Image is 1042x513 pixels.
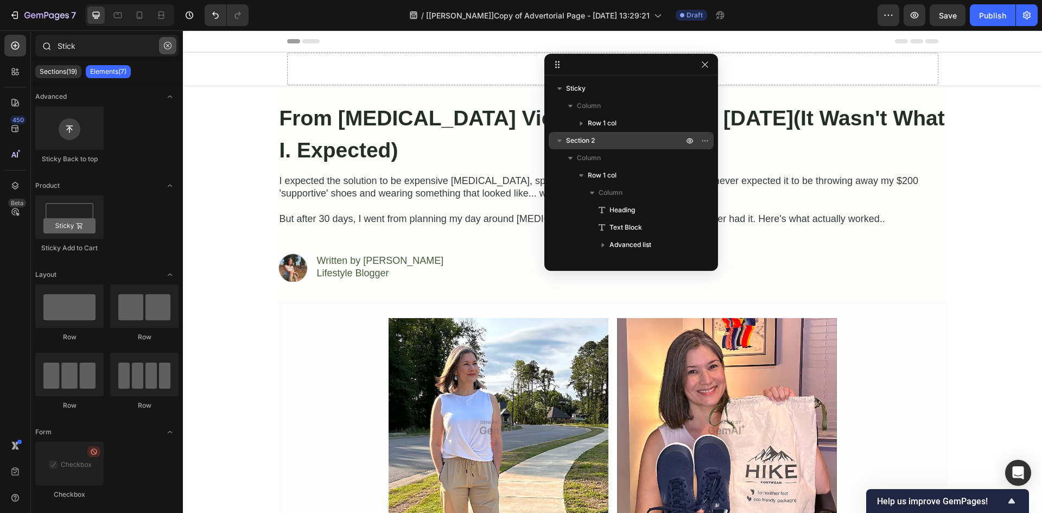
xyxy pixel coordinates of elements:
[566,83,586,94] span: Sticky
[40,67,77,76] p: Sections(19)
[930,4,965,26] button: Save
[426,10,650,21] span: [[PERSON_NAME]]Copy of Advertorial Page - [DATE] 13:29:21
[1005,460,1031,486] div: Open Intercom Messenger
[90,67,126,76] p: Elements(7)
[183,30,1042,513] iframe: Design area
[97,182,763,195] p: But after 30 days, I went from planning my day around [MEDICAL_DATA] to completely forgetting I e...
[110,401,179,410] div: Row
[35,401,104,410] div: Row
[97,76,762,131] strong: From [MEDICAL_DATA] Victim To Pain-Free [DATE](It Wasn't What I. Expected)
[588,118,617,129] span: Row 1 col
[35,243,104,253] div: Sticky Add to Cart
[4,4,81,26] button: 7
[35,35,179,56] input: Search Sections & Elements
[609,222,642,233] span: Text Block
[206,288,425,508] img: Alt image
[35,154,104,164] div: Sticky Back to top
[97,144,763,170] p: I expected the solution to be expensive [MEDICAL_DATA], special insoles, or maybe even surgery. I...
[877,495,1018,508] button: Show survey - Help us improve GemPages!
[35,270,56,280] span: Layout
[35,181,60,191] span: Product
[35,490,104,499] div: Checkbox
[161,266,179,283] span: Toggle open
[577,100,601,111] span: Column
[110,332,179,342] div: Row
[687,10,703,20] span: Draft
[588,170,617,181] span: Row 1 col
[599,187,622,198] span: Column
[205,4,249,26] div: Undo/Redo
[939,11,957,20] span: Save
[134,237,261,249] p: Lifestyle Blogger
[8,199,26,207] div: Beta
[161,88,179,105] span: Toggle open
[434,288,654,508] img: Alt image
[96,223,124,251] img: Alt image
[979,10,1006,21] div: Publish
[877,496,1005,506] span: Help us improve GemPages!
[577,153,601,163] span: Column
[134,224,261,237] p: Written by [PERSON_NAME]
[71,9,76,22] p: 7
[35,92,67,102] span: Advanced
[35,427,52,437] span: Form
[566,135,595,146] span: Section 2
[970,4,1015,26] button: Publish
[161,423,179,441] span: Toggle open
[408,34,465,43] div: Drop element here
[35,332,104,342] div: Row
[609,239,651,250] span: Advanced list
[421,10,424,21] span: /
[161,177,179,194] span: Toggle open
[609,205,635,216] span: Heading
[566,257,595,268] span: Section 3
[10,116,26,124] div: 450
